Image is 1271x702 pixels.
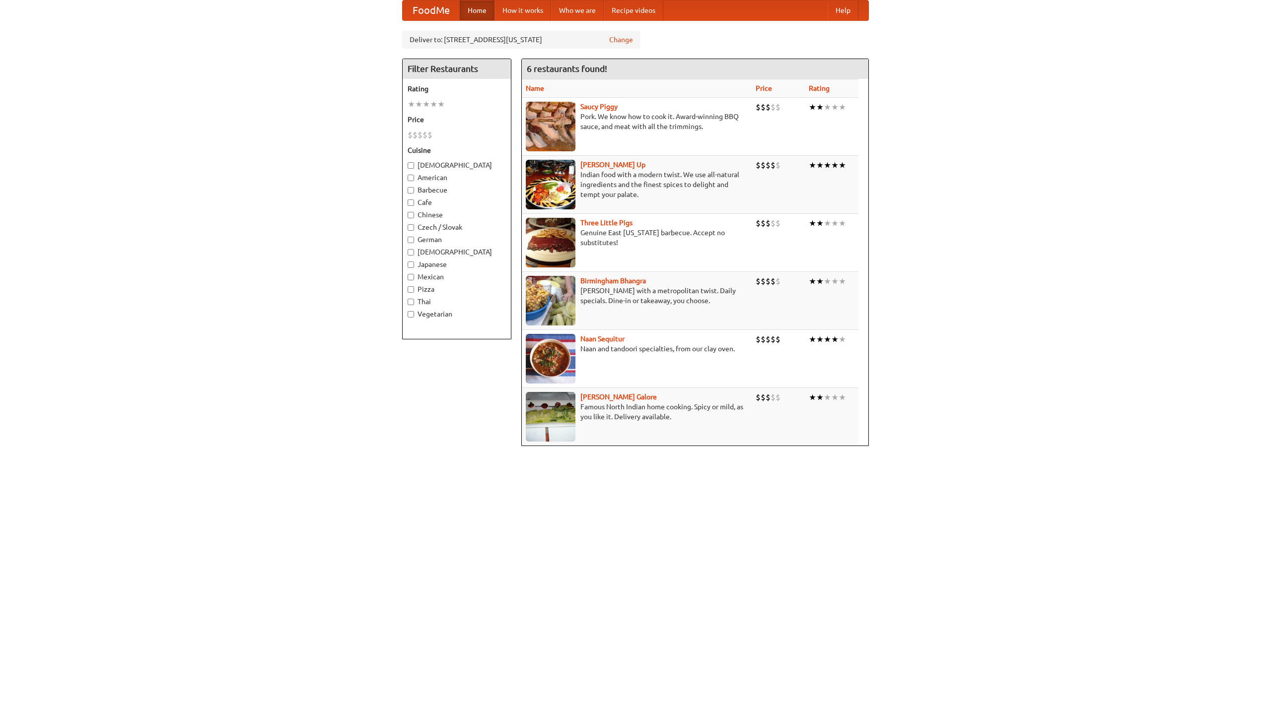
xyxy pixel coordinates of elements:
[756,84,772,92] a: Price
[839,218,846,229] li: ★
[828,0,858,20] a: Help
[408,247,506,257] label: [DEMOGRAPHIC_DATA]
[408,249,414,255] input: [DEMOGRAPHIC_DATA]
[408,235,506,245] label: German
[408,224,414,231] input: Czech / Slovak
[460,0,494,20] a: Home
[756,160,761,171] li: $
[527,64,607,73] ng-pluralize: 6 restaurants found!
[430,99,437,110] li: ★
[771,160,776,171] li: $
[756,334,761,345] li: $
[408,259,506,269] label: Japanese
[427,129,432,140] li: $
[831,160,839,171] li: ★
[408,272,506,282] label: Mexican
[580,393,657,401] a: [PERSON_NAME] Galore
[766,276,771,287] li: $
[766,334,771,345] li: $
[766,102,771,113] li: $
[408,162,414,169] input: [DEMOGRAPHIC_DATA]
[423,129,427,140] li: $
[408,299,414,305] input: Thai
[402,31,640,49] div: Deliver to: [STREET_ADDRESS][US_STATE]
[839,160,846,171] li: ★
[415,99,423,110] li: ★
[816,334,824,345] li: ★
[809,84,830,92] a: Rating
[766,160,771,171] li: $
[408,145,506,155] h5: Cuisine
[408,309,506,319] label: Vegetarian
[408,160,506,170] label: [DEMOGRAPHIC_DATA]
[831,334,839,345] li: ★
[776,276,780,287] li: $
[526,334,575,383] img: naansequitur.jpg
[408,222,506,232] label: Czech / Slovak
[839,392,846,403] li: ★
[816,392,824,403] li: ★
[809,160,816,171] li: ★
[761,276,766,287] li: $
[756,102,761,113] li: $
[776,102,780,113] li: $
[756,218,761,229] li: $
[604,0,663,20] a: Recipe videos
[526,112,748,131] p: Pork. We know how to cook it. Award-winning BBQ sauce, and meat with all the trimmings.
[580,161,645,169] a: [PERSON_NAME] Up
[408,311,414,318] input: Vegetarian
[766,392,771,403] li: $
[408,199,414,206] input: Cafe
[526,84,544,92] a: Name
[776,392,780,403] li: $
[408,286,414,293] input: Pizza
[809,102,816,113] li: ★
[413,129,418,140] li: $
[408,210,506,220] label: Chinese
[580,335,625,343] a: Naan Sequitur
[771,218,776,229] li: $
[418,129,423,140] li: $
[809,276,816,287] li: ★
[776,218,780,229] li: $
[580,219,633,227] a: Three Little Pigs
[766,218,771,229] li: $
[408,284,506,294] label: Pizza
[526,228,748,248] p: Genuine East [US_STATE] barbecue. Accept no substitutes!
[408,197,506,207] label: Cafe
[580,277,646,285] a: Birmingham Bhangra
[408,274,414,280] input: Mexican
[408,261,414,268] input: Japanese
[776,160,780,171] li: $
[771,276,776,287] li: $
[408,237,414,243] input: German
[526,344,748,354] p: Naan and tandoori specialties, from our clay oven.
[423,99,430,110] li: ★
[761,160,766,171] li: $
[756,392,761,403] li: $
[824,392,831,403] li: ★
[824,102,831,113] li: ★
[403,59,511,79] h4: Filter Restaurants
[526,402,748,422] p: Famous North Indian home cooking. Spicy or mild, as you like it. Delivery available.
[580,103,618,111] b: Saucy Piggy
[809,334,816,345] li: ★
[771,334,776,345] li: $
[609,35,633,45] a: Change
[816,276,824,287] li: ★
[403,0,460,20] a: FoodMe
[831,392,839,403] li: ★
[437,99,445,110] li: ★
[831,276,839,287] li: ★
[761,334,766,345] li: $
[824,276,831,287] li: ★
[756,276,761,287] li: $
[408,99,415,110] li: ★
[831,218,839,229] li: ★
[408,212,414,218] input: Chinese
[831,102,839,113] li: ★
[551,0,604,20] a: Who we are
